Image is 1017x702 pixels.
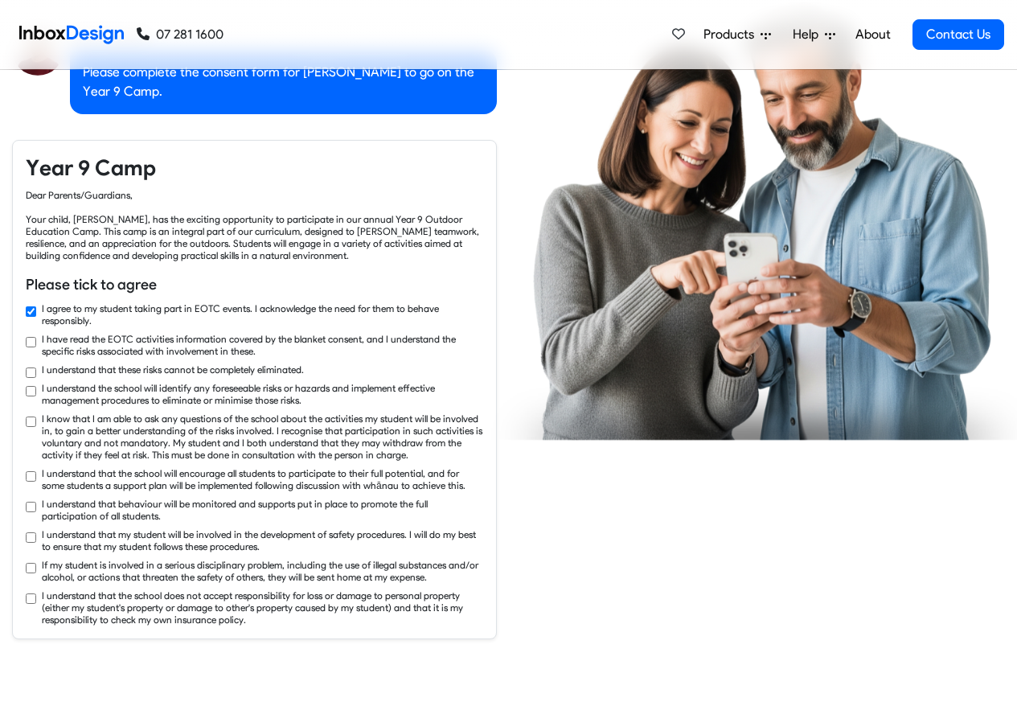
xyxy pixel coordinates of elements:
[137,25,223,44] a: 07 281 1600
[26,154,483,183] h4: Year 9 Camp
[42,467,483,491] label: I understand that the school will encourage all students to participate to their full potential, ...
[851,18,895,51] a: About
[703,25,761,44] span: Products
[42,589,483,626] label: I understand that the school does not accept responsibility for loss or damage to personal proper...
[786,18,842,51] a: Help
[26,274,483,295] h6: Please tick to agree
[42,528,483,552] label: I understand that my student will be involved in the development of safety procedures. I will do ...
[42,559,483,583] label: If my student is involved in a serious disciplinary problem, including the use of illegal substan...
[912,19,1004,50] a: Contact Us
[42,413,483,461] label: I know that I am able to ask any questions of the school about the activities my student will be ...
[42,498,483,522] label: I understand that behaviour will be monitored and supports put in place to promote the full parti...
[70,50,497,114] div: Please complete the consent form for [PERSON_NAME] to go on the Year 9 Camp.
[42,363,304,376] label: I understand that these risks cannot be completely eliminated.
[26,189,483,261] div: Dear Parents/Guardians, Your child, [PERSON_NAME], has the exciting opportunity to participate in...
[42,302,483,326] label: I agree to my student taking part in EOTC events. I acknowledge the need for them to behave respo...
[697,18,777,51] a: Products
[42,382,483,406] label: I understand the school will identify any foreseeable risks or hazards and implement effective ma...
[42,333,483,357] label: I have read the EOTC activities information covered by the blanket consent, and I understand the ...
[793,25,825,44] span: Help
